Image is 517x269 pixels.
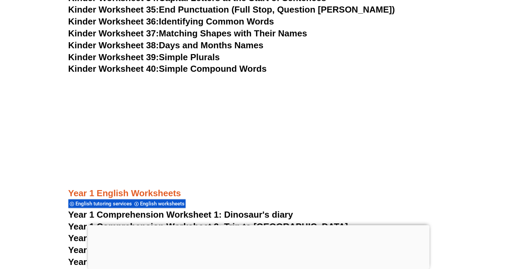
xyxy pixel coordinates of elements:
span: Kinder Worksheet 39: [68,52,159,62]
iframe: Advertisement [88,225,429,267]
span: English worksheets [140,201,187,207]
span: Kinder Worksheet 36: [68,16,159,27]
a: Kinder Worksheet 39:Simple Plurals [68,52,220,62]
h3: Year 1 English Worksheets [68,188,449,199]
a: Year 1 Comprehension Worksheet 5: Magical Day at School [68,257,317,267]
a: Year 1 Comprehension Worksheet 2: Trip to [GEOGRAPHIC_DATA] [68,221,348,232]
a: Kinder Worksheet 35:End Punctuation (Full Stop, Question [PERSON_NAME]) [68,4,395,15]
iframe: Advertisement [68,75,449,170]
a: Kinder Worksheet 37:Matching Shapes with Their Names [68,28,307,38]
a: Kinder Worksheet 36:Identifying Common Words [68,16,274,27]
a: Kinder Worksheet 40:Simple Compound Words [68,64,267,74]
a: Year 1 Comprehension Worksheet 1: Dinosaur's diary [68,209,293,220]
span: Kinder Worksheet 38: [68,40,159,50]
span: English tutoring services [75,201,134,207]
span: Kinder Worksheet 37: [68,28,159,38]
div: English worksheets [133,199,186,208]
span: Kinder Worksheet 35: [68,4,159,15]
div: English tutoring services [68,199,133,208]
a: Year 1 Comprehension Worksheet 4: The Kindness Garden [68,245,315,255]
a: Kinder Worksheet 38:Days and Months Names [68,40,263,50]
span: Kinder Worksheet 40: [68,64,159,74]
a: Year 1 Comprehension Worksheet 3: Superhero Show-and-Tell [68,233,331,243]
